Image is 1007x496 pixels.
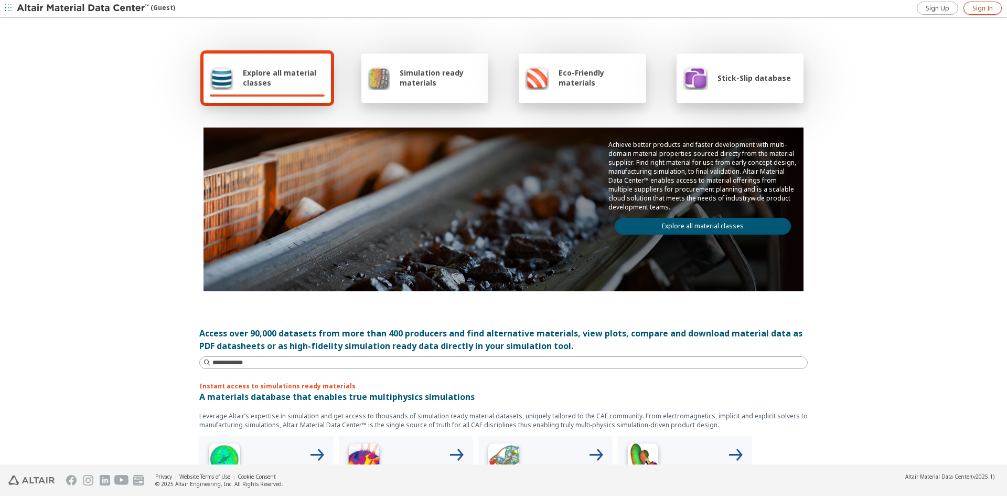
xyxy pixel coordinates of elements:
[683,65,708,90] img: Stick-Slip database
[559,68,639,88] span: Eco-Friendly materials
[615,218,791,235] a: Explore all material classes
[622,440,664,482] img: Crash Analyses Icon
[199,411,808,429] p: Leverage Altair’s expertise in simulation and get access to thousands of simulation ready materia...
[238,473,276,480] a: Cookie Consent
[199,327,808,352] div: Access over 90,000 datasets from more than 400 producers and find alternative materials, view plo...
[905,473,971,480] span: Altair Material Data Center
[400,68,482,88] span: Simulation ready materials
[717,73,791,83] span: Stick-Slip database
[368,65,390,90] img: Simulation ready materials
[905,473,994,480] div: (v2025.1)
[926,4,949,13] span: Sign Up
[199,382,808,391] p: Instant access to simulations ready materials
[199,391,808,403] p: A materials database that enables true multiphysics simulations
[155,480,283,488] div: © 2025 Altair Engineering, Inc. All Rights Reserved.
[155,473,172,480] a: Privacy
[243,68,325,88] span: Explore all material classes
[179,473,230,480] a: Website Terms of Use
[8,476,55,485] img: Altair Engineering
[17,3,175,14] div: (Guest)
[210,65,233,90] img: Explore all material classes
[483,440,524,482] img: Structural Analyses Icon
[525,65,549,90] img: Eco-Friendly materials
[17,3,151,14] img: Altair Material Data Center
[203,440,245,482] img: High Frequency Icon
[972,4,993,13] span: Sign In
[917,2,958,15] a: Sign Up
[963,2,1002,15] a: Sign In
[343,440,385,482] img: Low Frequency Icon
[608,140,797,212] p: Achieve better products and faster development with multi-domain material properties sourced dire...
